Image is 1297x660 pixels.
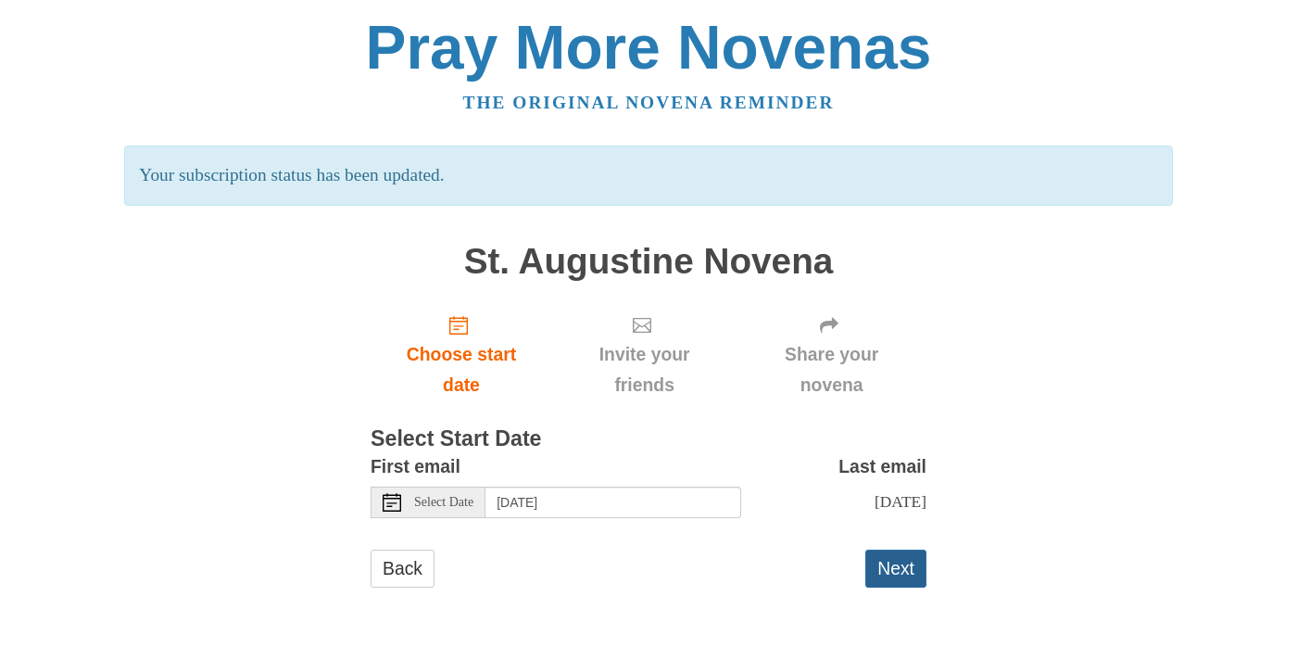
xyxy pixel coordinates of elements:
[124,146,1172,206] p: Your subscription status has been updated.
[755,339,908,400] span: Share your novena
[371,550,434,588] a: Back
[552,299,737,410] div: Click "Next" to confirm your start date first.
[371,242,926,282] h1: St. Augustine Novena
[371,427,926,451] h3: Select Start Date
[389,339,534,400] span: Choose start date
[366,13,932,82] a: Pray More Novenas
[838,451,926,482] label: Last email
[875,492,926,511] span: [DATE]
[463,93,835,112] a: The original novena reminder
[737,299,926,410] div: Click "Next" to confirm your start date first.
[865,550,926,588] button: Next
[414,496,473,509] span: Select Date
[371,451,460,482] label: First email
[371,299,552,410] a: Choose start date
[571,339,718,400] span: Invite your friends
